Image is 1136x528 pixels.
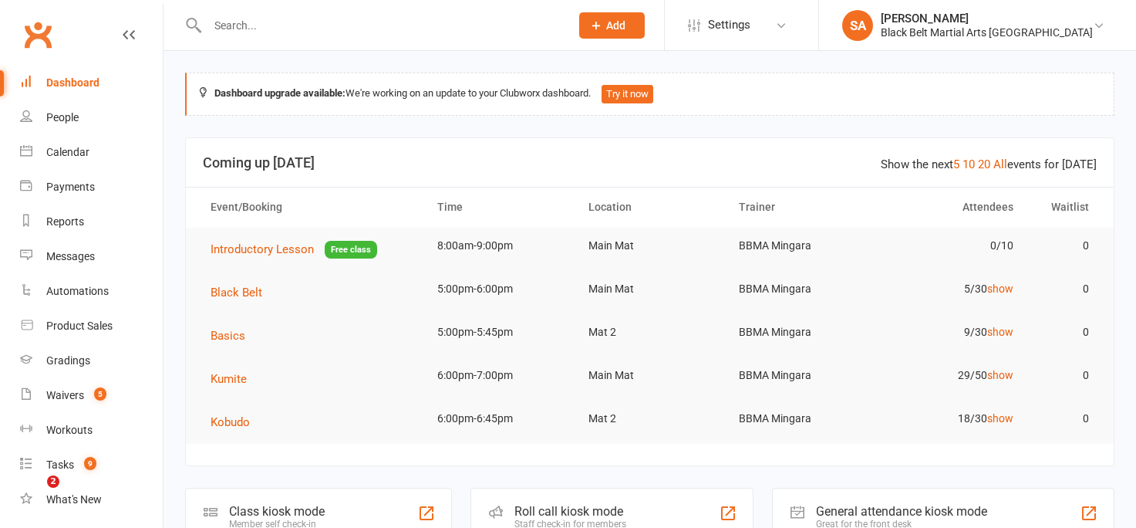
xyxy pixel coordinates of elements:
[423,357,575,394] td: 6:00pm-7:00pm
[575,228,726,264] td: Main Mat
[1027,314,1103,350] td: 0
[842,10,873,41] div: SA
[725,401,876,437] td: BBMA Mingara
[20,413,163,448] a: Workouts
[575,357,726,394] td: Main Mat
[579,12,645,39] button: Add
[15,476,52,513] iframe: Intercom live chat
[876,357,1027,394] td: 29/50
[203,15,559,36] input: Search...
[20,170,163,205] a: Payments
[185,73,1114,116] div: We're working on an update to your Clubworx dashboard.
[46,424,93,436] div: Workouts
[993,157,1007,171] a: All
[881,155,1097,174] div: Show the next events for [DATE]
[211,283,273,302] button: Black Belt
[325,241,377,259] span: Free class
[20,135,163,170] a: Calendar
[20,66,163,100] a: Dashboard
[816,504,987,519] div: General attendance kiosk mode
[46,111,79,124] div: People
[46,320,113,332] div: Product Sales
[1027,271,1103,307] td: 0
[575,188,726,227] th: Location
[46,146,89,158] div: Calendar
[1027,401,1103,437] td: 0
[211,413,261,432] button: Kobudo
[211,327,256,345] button: Basics
[46,215,84,228] div: Reports
[725,228,876,264] td: BBMA Mingara
[46,354,90,367] div: Gradings
[20,378,163,413] a: Waivers 5
[725,357,876,394] td: BBMA Mingara
[876,188,1027,227] th: Attendees
[20,344,163,378] a: Gradings
[575,314,726,350] td: Mat 2
[423,314,575,350] td: 5:00pm-5:45pm
[46,493,102,506] div: What's New
[20,100,163,135] a: People
[46,389,84,401] div: Waivers
[876,271,1027,307] td: 5/30
[423,401,575,437] td: 6:00pm-6:45pm
[229,504,325,519] div: Class kiosk mode
[211,370,258,388] button: Kumite
[708,8,750,42] span: Settings
[214,87,346,99] strong: Dashboard upgrade available:
[211,415,250,429] span: Kobudo
[1027,228,1103,264] td: 0
[876,314,1027,350] td: 9/30
[46,285,109,297] div: Automations
[575,401,726,437] td: Mat 2
[94,388,106,401] span: 5
[20,448,163,482] a: Tasks 9
[876,401,1027,437] td: 18/30
[20,309,163,344] a: Product Sales
[211,286,262,300] span: Black Belt
[962,157,975,171] a: 10
[46,459,74,471] div: Tasks
[20,482,163,517] a: What's New
[978,157,990,171] a: 20
[725,314,876,350] td: BBMA Mingara
[423,188,575,227] th: Time
[606,19,625,32] span: Add
[881,12,1093,25] div: [PERSON_NAME]
[602,85,653,103] button: Try it now
[881,25,1093,39] div: Black Belt Martial Arts [GEOGRAPHIC_DATA]
[1027,357,1103,394] td: 0
[46,76,99,89] div: Dashboard
[953,157,959,171] a: 5
[987,412,1013,425] a: show
[423,228,575,264] td: 8:00am-9:00pm
[423,271,575,307] td: 5:00pm-6:00pm
[987,369,1013,381] a: show
[203,155,1097,171] h3: Coming up [DATE]
[46,250,95,262] div: Messages
[20,274,163,309] a: Automations
[197,188,423,227] th: Event/Booking
[876,228,1027,264] td: 0/10
[725,188,876,227] th: Trainer
[514,504,626,519] div: Roll call kiosk mode
[211,240,377,259] button: Introductory LessonFree class
[84,457,96,470] span: 9
[211,329,245,343] span: Basics
[211,372,247,386] span: Kumite
[46,181,95,193] div: Payments
[20,205,163,239] a: Reports
[575,271,726,307] td: Main Mat
[987,326,1013,338] a: show
[725,271,876,307] td: BBMA Mingara
[1027,188,1103,227] th: Waitlist
[20,239,163,274] a: Messages
[19,15,57,54] a: Clubworx
[987,283,1013,295] a: show
[211,242,314,256] span: Introductory Lesson
[47,476,59,488] span: 2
